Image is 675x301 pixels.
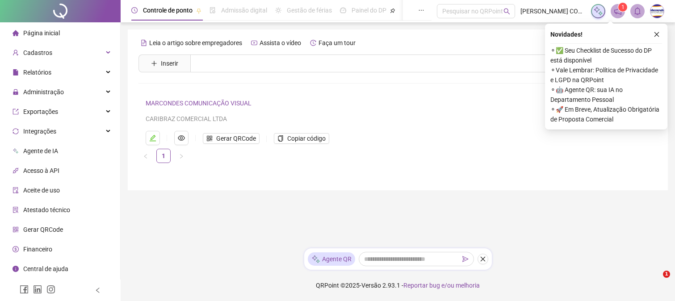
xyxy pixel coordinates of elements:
[141,40,147,46] span: file-text
[23,88,64,96] span: Administração
[550,65,662,85] span: ⚬ Vale Lembrar: Política de Privacidade e LGPD na QRPoint
[46,285,55,294] span: instagram
[418,7,424,13] span: ellipsis
[149,134,156,142] span: edit
[13,30,19,36] span: home
[277,135,284,142] span: copy
[13,50,19,56] span: user-add
[23,226,63,233] span: Gerar QRCode
[310,40,316,46] span: history
[23,69,51,76] span: Relatórios
[149,39,242,46] span: Leia o artigo sobre empregadores
[319,39,356,46] span: Faça um tour
[143,154,148,159] span: left
[654,31,660,38] span: close
[23,29,60,37] span: Página inicial
[23,167,59,174] span: Acesso à API
[287,134,326,143] span: Copiar código
[260,39,301,46] span: Assista o vídeo
[23,187,60,194] span: Aceite de uso
[251,40,257,46] span: youtube
[146,114,612,124] div: CARIBRAZ COMERCIAL LTDA
[13,246,19,252] span: dollar
[143,7,193,14] span: Controle de ponto
[352,7,386,14] span: Painel do DP
[146,100,252,107] a: MARCONDES COMUNICAÇÃO VISUAL
[308,252,355,266] div: Agente QR
[13,89,19,95] span: lock
[216,134,256,143] span: Gerar QRCode
[174,149,189,163] button: right
[621,4,625,10] span: 1
[274,133,329,144] button: Copiar código
[550,46,662,65] span: ⚬ ✅ Seu Checklist de Sucesso do DP está disponível
[618,3,627,12] sup: 1
[23,246,52,253] span: Financeiro
[20,285,29,294] span: facebook
[13,128,19,134] span: sync
[210,7,216,13] span: file-done
[174,149,189,163] li: Próxima página
[157,149,170,163] a: 1
[13,266,19,272] span: info-circle
[390,8,395,13] span: pushpin
[520,6,586,16] span: [PERSON_NAME] COMUNICAÇÃO VISUAL
[131,7,138,13] span: clock-circle
[144,56,185,71] button: Inserir
[550,29,583,39] span: Novidades !
[550,85,662,105] span: ⚬ 🤖 Agente QR: sua IA no Departamento Pessoal
[23,108,58,115] span: Exportações
[13,207,19,213] span: solution
[275,7,281,13] span: sun
[13,167,19,174] span: api
[287,7,332,14] span: Gestão de férias
[480,256,486,262] span: close
[196,8,201,13] span: pushpin
[614,7,622,15] span: notification
[503,8,510,15] span: search
[403,282,480,289] span: Reportar bug e/ou melhoria
[23,206,70,213] span: Atestado técnico
[206,135,213,142] span: qrcode
[151,60,157,67] span: plus
[650,4,664,18] img: 75333
[179,154,184,159] span: right
[645,271,666,292] iframe: Intercom live chat
[550,105,662,124] span: ⚬ 🚀 Em Breve, Atualização Obrigatória de Proposta Comercial
[138,149,153,163] li: Página anterior
[33,285,42,294] span: linkedin
[13,226,19,233] span: qrcode
[633,7,641,15] span: bell
[593,6,603,16] img: sparkle-icon.fc2bf0ac1784a2077858766a79e2daf3.svg
[23,265,68,272] span: Central de ajuda
[311,255,320,264] img: sparkle-icon.fc2bf0ac1784a2077858766a79e2daf3.svg
[203,133,260,144] button: Gerar QRCode
[13,69,19,75] span: file
[138,149,153,163] button: left
[13,109,19,115] span: export
[340,7,346,13] span: dashboard
[462,256,469,262] span: send
[221,7,267,14] span: Admissão digital
[95,287,101,293] span: left
[23,128,56,135] span: Integrações
[156,149,171,163] li: 1
[23,49,52,56] span: Cadastros
[121,270,675,301] footer: QRPoint © 2025 - 2.93.1 -
[663,271,670,278] span: 1
[23,147,58,155] span: Agente de IA
[178,134,185,142] span: eye
[361,282,381,289] span: Versão
[13,187,19,193] span: audit
[161,59,178,68] span: Inserir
